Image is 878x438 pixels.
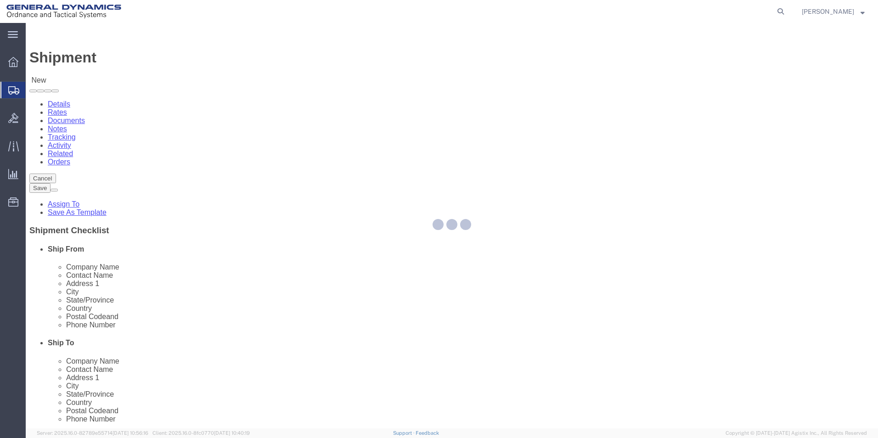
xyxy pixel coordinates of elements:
span: Client: 2025.16.0-8fc0770 [152,430,250,436]
span: [DATE] 10:40:19 [214,430,250,436]
a: Support [393,430,416,436]
span: [DATE] 10:56:16 [113,430,148,436]
button: [PERSON_NAME] [801,6,865,17]
a: Feedback [416,430,439,436]
span: Copyright © [DATE]-[DATE] Agistix Inc., All Rights Reserved [726,429,867,437]
span: Kayla Singleton [802,6,854,17]
span: Server: 2025.16.0-82789e55714 [37,430,148,436]
img: logo [6,5,121,18]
